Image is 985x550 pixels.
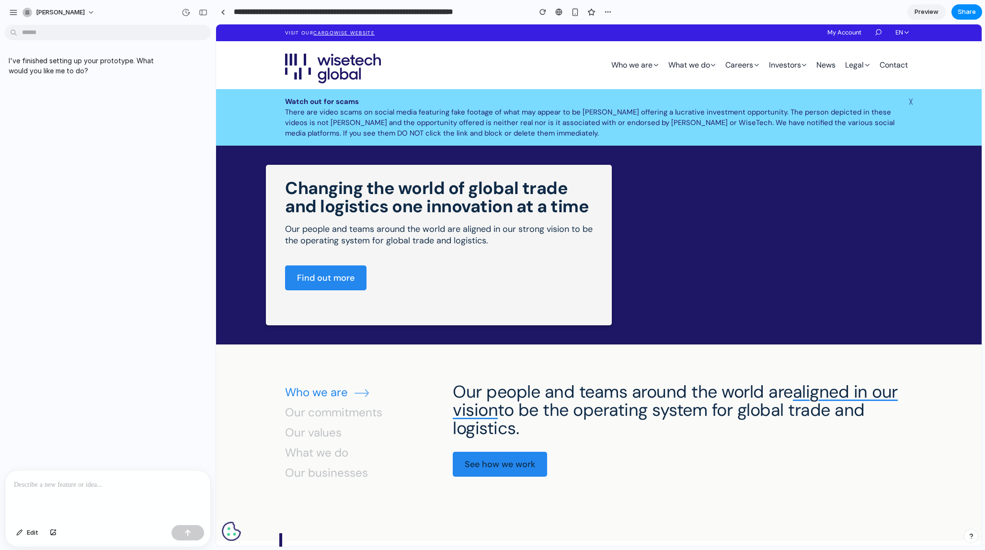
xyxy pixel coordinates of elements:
span: [PERSON_NAME] [36,8,85,17]
p: There are video scams on social media featuring fake footage of what may appear to be [PERSON_NAM... [69,72,685,114]
a: ╳ [693,72,697,82]
span: Preview [915,7,939,17]
h2: Changing the world of global trade and logistics one innovation at a time [69,155,377,191]
button: Share [951,4,982,20]
span: Our commitments [69,380,166,395]
p: I've finished setting up your prototype. What would you like me to do? [9,56,169,76]
h2: Our people and teams around the world are to be the operating system for global trade and logistics. [237,358,697,413]
span: Our businesses [69,441,152,456]
span: What we do [69,421,132,435]
a: News [596,17,624,64]
a: What we do [447,17,505,65]
a: Preview [907,4,946,20]
a: WiseTech Global [69,23,165,65]
a: Careers [504,17,548,65]
a: About us [237,427,331,452]
button: Edit [11,525,43,540]
a: Who we are [390,17,447,65]
button: Cookie Preferences [6,497,25,516]
span: aligned in our vision [237,356,682,397]
span: en [679,4,687,12]
span: Who we are [69,360,132,375]
a: CargoWise [97,5,159,11]
a: Investors [548,17,596,65]
button: [PERSON_NAME] [19,5,100,20]
span: Share [958,7,976,17]
a: Legal [624,17,659,65]
a: About us [69,241,150,266]
span: Our values [69,401,126,415]
span: Edit [27,528,38,538]
p: Our people and teams around the world are aligned in our strong vision to be the operating system... [69,199,377,233]
a: Contact [659,17,697,64]
strong: Watch out for scams [69,72,143,82]
img: WiseTech Global [69,29,165,59]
